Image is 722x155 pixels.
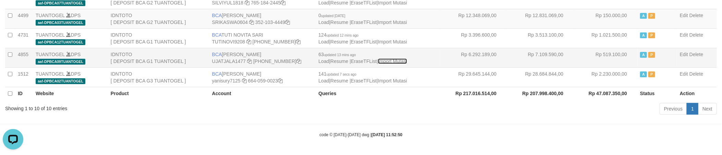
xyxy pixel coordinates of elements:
[698,103,717,115] a: Next
[108,67,209,87] td: IDNTOTO [ DEPOSIT BCA G3 TUANTOGEL ]
[319,71,407,83] span: | | |
[378,39,407,44] a: Import Mutasi
[212,59,246,64] a: UJATJALA1477
[327,73,356,76] span: updated 7 secs ago
[15,28,33,48] td: 4731
[321,14,345,18] span: updated [DATE]
[319,32,407,44] span: | | |
[330,20,348,25] a: Resume
[36,20,85,26] span: aaf-DPBCA03TUANTOGEL
[246,39,251,44] a: Copy TUTINOVI9208 to clipboard
[507,67,574,87] td: Rp 28.684.844,00
[247,59,252,64] a: Copy UJATJALA1477 to clipboard
[15,48,33,67] td: 4855
[33,87,108,100] th: Website
[33,28,108,48] td: DPS
[680,71,688,77] a: Edit
[36,39,85,45] span: aaf-DPBCA12TUANTOGEL
[680,52,688,57] a: Edit
[319,39,329,44] a: Load
[574,48,637,67] td: Rp 519.100,00
[212,71,222,77] span: BCA
[319,59,329,64] a: Load
[212,32,222,38] span: BCA
[15,9,33,28] td: 4499
[680,32,688,38] a: Edit
[36,71,65,77] a: TUANTOGEL
[212,39,245,44] a: TUTINOVI9208
[36,0,85,6] span: aaf-DPBCA07TUANTOGEL
[330,59,348,64] a: Resume
[648,52,655,58] span: Paused
[36,78,85,84] span: aaf-DPBCA02TUANTOGEL
[212,52,222,57] span: BCA
[330,39,348,44] a: Resume
[249,20,254,25] a: Copy SRIKASWA0604 to clipboard
[574,28,637,48] td: Rp 1.021.500,00
[689,52,703,57] a: Delete
[319,13,345,18] span: 0
[640,33,647,38] span: Active
[36,13,65,18] a: TUANTOGEL
[3,3,23,23] button: Open LiveChat chat widget
[507,87,574,100] th: Rp 207.998.400,00
[574,67,637,87] td: Rp 2.230.000,00
[689,32,703,38] a: Delete
[507,28,574,48] td: Rp 3.513.100,00
[108,48,209,67] td: IDNTOTO [ DEPOSIT BCA G1 TUANTOGEL ]
[285,20,290,25] a: Copy 3521034449 to clipboard
[209,48,316,67] td: [PERSON_NAME] [PHONE_NUMBER]
[15,87,33,100] th: ID
[440,9,507,28] td: Rp 12.348.069,00
[319,52,407,64] span: | | |
[440,28,507,48] td: Rp 3.396.600,00
[689,71,703,77] a: Delete
[330,78,348,83] a: Resume
[689,13,703,18] a: Delete
[33,48,108,67] td: DPS
[440,87,507,100] th: Rp 217.016.514,00
[648,13,655,19] span: Paused
[242,78,247,83] a: Copy yanisury7125 to clipboard
[36,59,85,65] span: aaf-DPBCA09TUANTOGEL
[296,39,301,44] a: Copy 5665095298 to clipboard
[296,59,301,64] a: Copy 4062238953 to clipboard
[327,34,358,37] span: updated 12 mins ago
[507,48,574,67] td: Rp 7.109.590,00
[574,9,637,28] td: Rp 150.000,00
[316,87,440,100] th: Queries
[5,102,296,112] div: Showing 1 to 10 of 10 entries
[440,67,507,87] td: Rp 29.645.144,00
[209,9,316,28] td: [PERSON_NAME] 352-103-4449
[648,33,655,38] span: Paused
[640,13,647,19] span: Active
[319,32,359,38] span: 124
[640,52,647,58] span: Active
[33,67,108,87] td: DPS
[212,13,222,18] span: BCA
[36,32,65,38] a: TUANTOGEL
[320,132,403,137] small: code © [DATE]-[DATE] dwg |
[351,20,377,25] a: EraseTFList
[371,132,402,137] strong: [DATE] 11:52:50
[319,71,357,77] span: 141
[378,59,407,64] a: Import Mutasi
[378,78,407,83] a: Import Mutasi
[507,9,574,28] td: Rp 12.831.069,00
[351,39,377,44] a: EraseTFList
[637,87,677,100] th: Status
[687,103,698,115] a: 1
[212,78,241,83] a: yanisury7125
[680,13,688,18] a: Edit
[278,78,283,83] a: Copy 6640590023 to clipboard
[319,20,329,25] a: Load
[324,53,356,57] span: updated 13 mins ago
[108,87,209,100] th: Product
[209,67,316,87] td: [PERSON_NAME] 664-059-0023
[209,87,316,100] th: Account
[108,28,209,48] td: IDNTOTO [ DEPOSIT BCA G1 TUANTOGEL ]
[319,52,356,57] span: 63
[640,72,647,77] span: Active
[319,13,407,25] span: | | |
[15,67,33,87] td: 1512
